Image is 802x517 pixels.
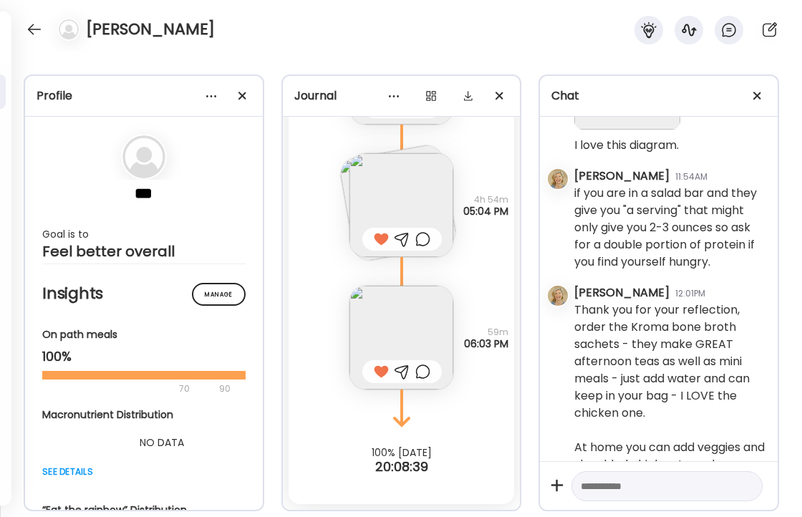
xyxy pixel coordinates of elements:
div: Thank you for your reflection, order the Kroma bone broth sachets - they make GREAT afternoon tea... [574,301,766,491]
div: On path meals [42,327,246,342]
img: bg-avatar-default.svg [122,135,165,178]
div: Manage [192,283,246,306]
img: bg-avatar-default.svg [59,19,79,39]
div: Chat [551,87,766,105]
div: 20:08:39 [283,458,521,475]
h4: [PERSON_NAME] [86,18,215,41]
h2: Insights [42,283,246,304]
div: 12:01PM [675,287,705,300]
span: 06:03 PM [464,338,508,349]
div: Goal is to [42,226,246,243]
div: Feel better overall [42,243,246,260]
div: [PERSON_NAME] [574,168,670,185]
img: avatars%2F4pOFJhgMtKUhMyBFIMkzbkbx04l1 [548,169,568,189]
span: 05:04 PM [463,206,508,217]
div: if you are in a salad bar and they give you "a serving" that might only give you 2-3 ounces so as... [574,185,766,271]
div: Profile [37,87,251,105]
div: [PERSON_NAME] [574,284,670,301]
img: avatars%2F4pOFJhgMtKUhMyBFIMkzbkbx04l1 [548,286,568,306]
div: Macronutrient Distribution [42,407,281,422]
span: 4h 54m [463,194,508,206]
div: 100% [DATE] [283,447,521,458]
div: 90 [218,380,232,397]
div: 70 [42,380,215,397]
img: images%2FSvn5Qe5nJCewKziEsdyIvX4PWjP2%2FsSadja0wryFkcEnicxg9%2F31rSm1Yx8t4MtC4fnYUr_240 [349,286,453,390]
div: I love this diagram. [574,137,679,154]
div: 100% [42,348,246,365]
div: Journal [294,87,509,105]
div: 11:54AM [675,170,707,183]
span: 59m [464,327,508,338]
div: NO DATA [42,434,281,451]
img: images%2FSvn5Qe5nJCewKziEsdyIvX4PWjP2%2FLtGnUeczkeUOyQlORADz%2FDuA6OtBuuWBmgz1QcgOS_240 [349,153,453,257]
